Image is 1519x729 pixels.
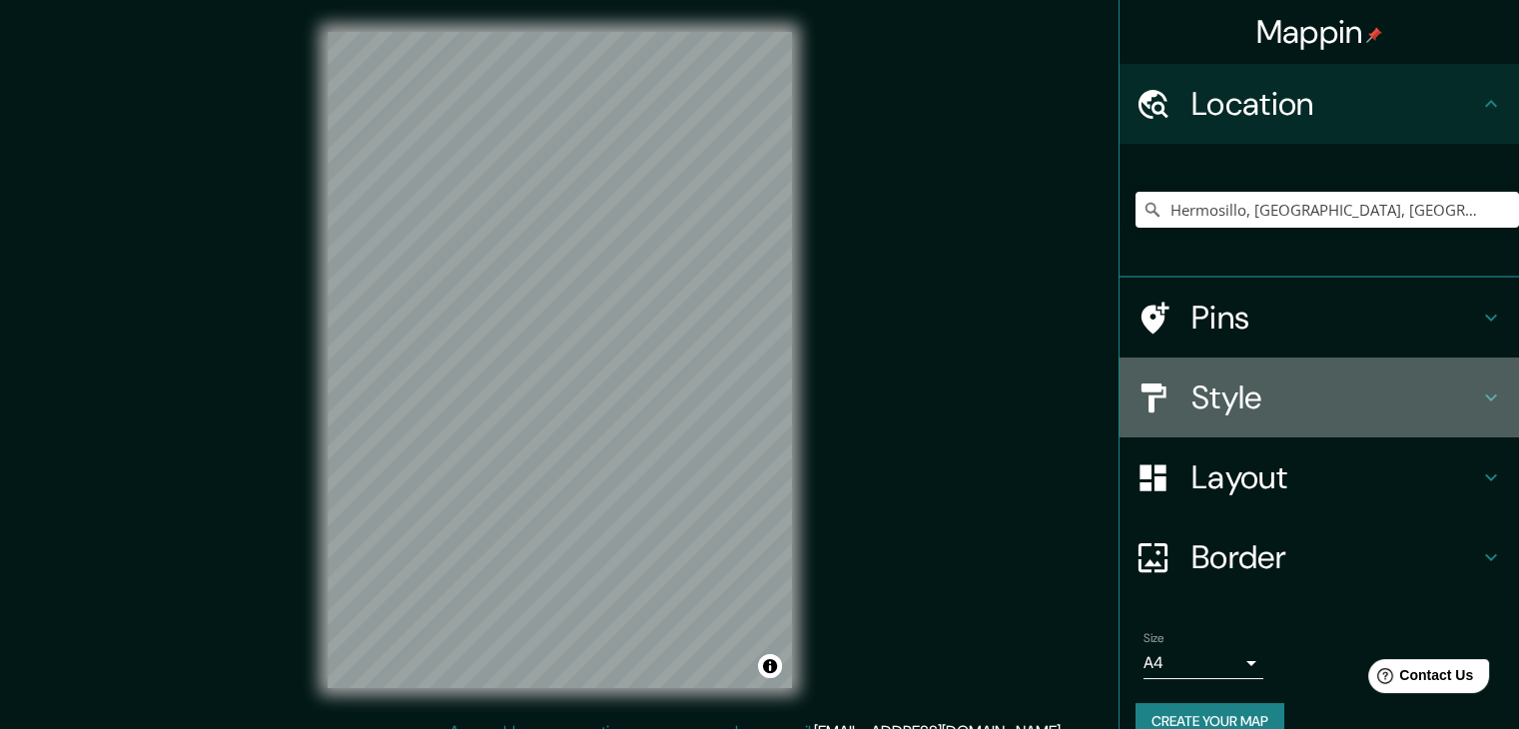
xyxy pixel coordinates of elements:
h4: Style [1191,377,1479,417]
iframe: Help widget launcher [1341,651,1497,707]
div: Pins [1120,278,1519,358]
div: Layout [1120,437,1519,517]
h4: Location [1191,84,1479,124]
h4: Pins [1191,298,1479,338]
button: Toggle attribution [758,654,782,678]
div: Style [1120,358,1519,437]
img: pin-icon.png [1366,27,1382,43]
div: Location [1120,64,1519,144]
div: Border [1120,517,1519,597]
h4: Border [1191,537,1479,577]
input: Pick your city or area [1136,192,1519,228]
canvas: Map [328,32,792,688]
h4: Mappin [1256,12,1383,52]
label: Size [1143,630,1164,647]
h4: Layout [1191,457,1479,497]
div: A4 [1143,647,1263,679]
